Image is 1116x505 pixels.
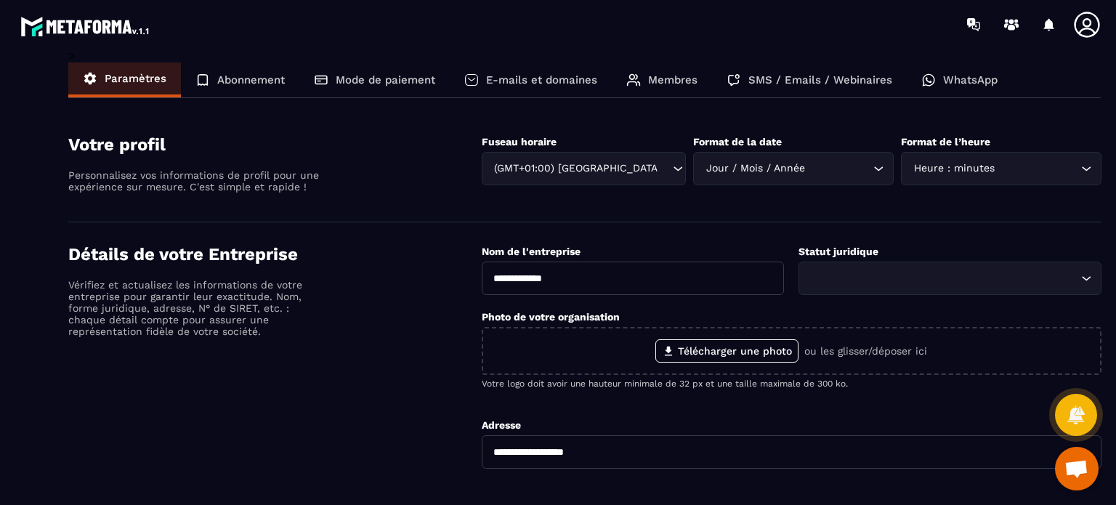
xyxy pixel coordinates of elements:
label: Nom de l'entreprise [482,246,581,257]
p: Mode de paiement [336,73,435,86]
label: Statut juridique [798,246,878,257]
p: Paramètres [105,72,166,85]
p: Vérifiez et actualisez les informations de votre entreprise pour garantir leur exactitude. Nom, f... [68,279,323,337]
div: Search for option [798,262,1101,295]
p: Abonnement [217,73,285,86]
h4: Votre profil [68,134,482,155]
label: Format de l’heure [901,136,990,148]
p: SMS / Emails / Webinaires [748,73,892,86]
input: Search for option [808,270,1077,286]
img: logo [20,13,151,39]
p: Membres [648,73,697,86]
input: Search for option [808,161,870,177]
span: Jour / Mois / Année [703,161,808,177]
span: (GMT+01:00) [GEOGRAPHIC_DATA] [491,161,659,177]
p: Votre logo doit avoir une hauteur minimale de 32 px et une taille maximale de 300 ko. [482,379,1101,389]
p: Personnalisez vos informations de profil pour une expérience sur mesure. C'est simple et rapide ! [68,169,323,193]
div: Search for option [901,152,1101,185]
label: Photo de votre organisation [482,311,620,323]
input: Search for option [998,161,1077,177]
div: Search for option [482,152,687,185]
div: Search for option [693,152,894,185]
input: Search for option [658,161,669,177]
label: Fuseau horaire [482,136,557,148]
label: Adresse [482,419,521,431]
p: E-mails et domaines [486,73,597,86]
p: ou les glisser/déposer ici [804,345,927,357]
p: WhatsApp [943,73,998,86]
label: Télécharger une photo [655,339,798,363]
label: Format de la date [693,136,782,148]
span: Heure : minutes [910,161,998,177]
h4: Détails de votre Entreprise [68,244,482,264]
a: Ouvrir le chat [1055,447,1099,490]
